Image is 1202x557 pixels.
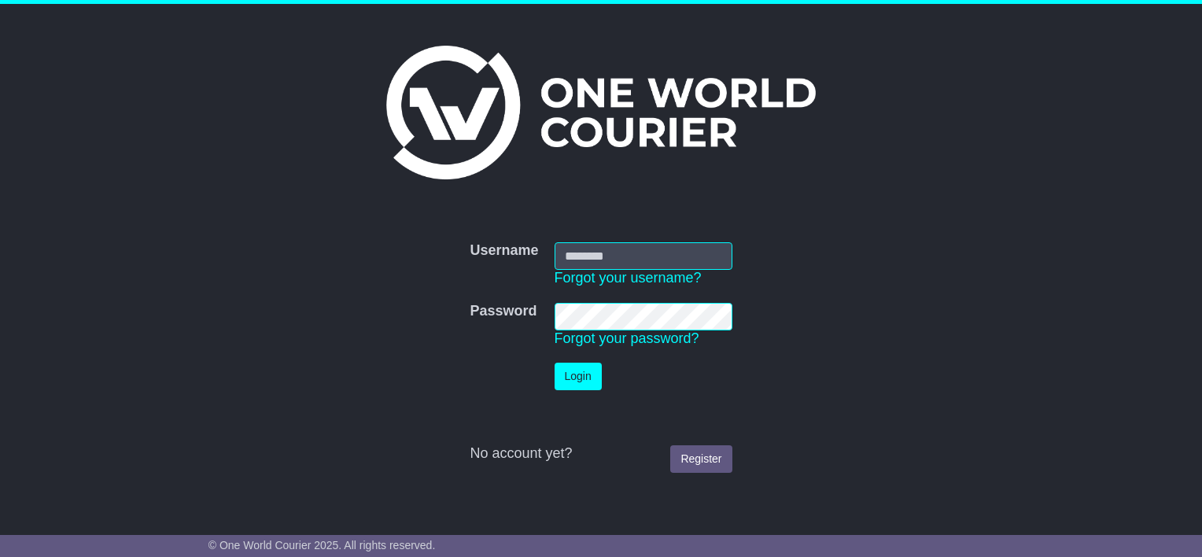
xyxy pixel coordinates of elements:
[208,539,436,551] span: © One World Courier 2025. All rights reserved.
[470,242,538,260] label: Username
[555,270,702,286] a: Forgot your username?
[386,46,816,179] img: One World
[670,445,732,473] a: Register
[470,445,732,463] div: No account yet?
[470,303,536,320] label: Password
[555,330,699,346] a: Forgot your password?
[555,363,602,390] button: Login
